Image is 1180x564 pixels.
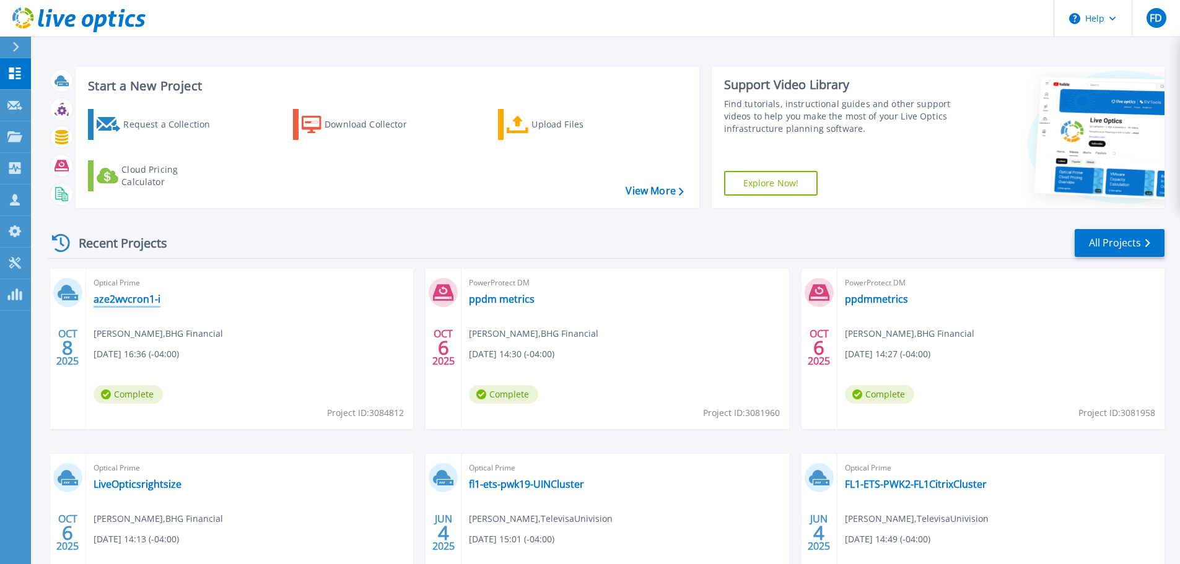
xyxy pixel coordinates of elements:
[94,478,181,490] a: LiveOpticsrightsize
[807,325,831,370] div: OCT 2025
[724,171,818,196] a: Explore Now!
[813,342,824,353] span: 6
[327,406,404,420] span: Project ID: 3084812
[293,109,431,140] a: Download Collector
[469,385,538,404] span: Complete
[845,327,974,341] span: [PERSON_NAME] , BHG Financial
[94,512,223,526] span: [PERSON_NAME] , BHG Financial
[813,527,824,538] span: 4
[62,342,73,353] span: 8
[88,109,226,140] a: Request a Collection
[432,325,455,370] div: OCT 2025
[56,510,79,555] div: OCT 2025
[48,228,184,258] div: Recent Projects
[845,532,930,546] span: [DATE] 14:49 (-04:00)
[1075,229,1165,257] a: All Projects
[724,77,955,93] div: Support Video Library
[469,461,781,475] span: Optical Prime
[94,293,160,305] a: aze2wvcron1-i
[432,510,455,555] div: JUN 2025
[88,79,683,93] h3: Start a New Project
[469,327,598,341] span: [PERSON_NAME] , BHG Financial
[807,510,831,555] div: JUN 2025
[1150,13,1162,23] span: FD
[94,385,163,404] span: Complete
[94,327,223,341] span: [PERSON_NAME] , BHG Financial
[94,276,406,290] span: Optical Prime
[469,293,535,305] a: ppdm metrics
[469,276,781,290] span: PowerProtect DM
[845,276,1157,290] span: PowerProtect DM
[438,342,449,353] span: 6
[123,112,222,137] div: Request a Collection
[94,461,406,475] span: Optical Prime
[845,385,914,404] span: Complete
[531,112,631,137] div: Upload Files
[121,163,221,188] div: Cloud Pricing Calculator
[469,478,584,490] a: fl1-ets-pwk19-UINCluster
[498,109,636,140] a: Upload Files
[845,347,930,361] span: [DATE] 14:27 (-04:00)
[438,527,449,538] span: 4
[88,160,226,191] a: Cloud Pricing Calculator
[845,293,908,305] a: ppdmmetrics
[56,325,79,370] div: OCT 2025
[703,406,780,420] span: Project ID: 3081960
[845,512,989,526] span: [PERSON_NAME] , TelevisaUnivision
[845,478,987,490] a: FL1-ETS-PWK2-FL1CitrixCluster
[724,98,955,135] div: Find tutorials, instructional guides and other support videos to help you make the most of your L...
[469,347,554,361] span: [DATE] 14:30 (-04:00)
[325,112,424,137] div: Download Collector
[94,347,179,361] span: [DATE] 16:36 (-04:00)
[94,532,179,546] span: [DATE] 14:13 (-04:00)
[626,185,683,197] a: View More
[469,532,554,546] span: [DATE] 15:01 (-04:00)
[1078,406,1155,420] span: Project ID: 3081958
[469,512,613,526] span: [PERSON_NAME] , TelevisaUnivision
[62,527,73,538] span: 6
[845,461,1157,475] span: Optical Prime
